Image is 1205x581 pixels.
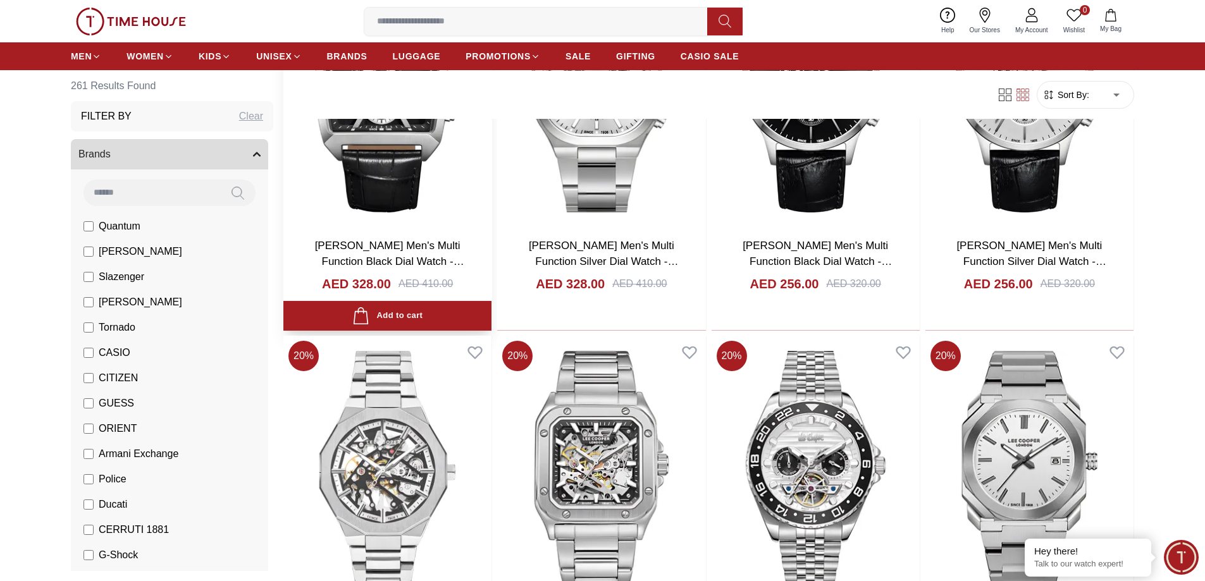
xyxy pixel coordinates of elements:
[1058,25,1090,35] span: Wishlist
[99,244,182,259] span: [PERSON_NAME]
[956,240,1106,284] a: [PERSON_NAME] Men's Multi Function Silver Dial Watch - LC08154.331
[322,275,391,293] h4: AED 328.00
[199,50,221,63] span: KIDS
[199,45,231,68] a: KIDS
[616,45,655,68] a: GIFTING
[78,147,111,162] span: Brands
[1092,6,1129,36] button: My Bag
[83,398,94,408] input: GUESS
[399,276,453,291] div: AED 410.00
[99,345,130,360] span: CASIO
[83,221,94,231] input: Quantum
[71,139,268,169] button: Brands
[315,240,464,284] a: [PERSON_NAME] Men's Multi Function Black Dial Watch - LC08180.351
[529,240,679,284] a: [PERSON_NAME] Men's Multi Function Silver Dial Watch - LC08169.330
[930,341,961,371] span: 20 %
[99,320,135,335] span: Tornado
[83,272,94,282] input: Slazenger
[283,301,491,331] button: Add to cart
[536,275,605,293] h4: AED 328.00
[99,522,169,537] span: CERRUTI 1881
[127,45,173,68] a: WOMEN
[83,449,94,459] input: Armani Exchange
[393,45,441,68] a: LUGGAGE
[964,275,1033,293] h4: AED 256.00
[681,50,739,63] span: CASIO SALE
[327,45,368,68] a: BRANDS
[288,341,319,371] span: 20 %
[83,525,94,535] input: CERRUTI 1881
[256,45,301,68] a: UNISEX
[71,71,273,101] h6: 261 Results Found
[565,50,591,63] span: SALE
[83,424,94,434] input: ORIENT
[1010,25,1053,35] span: My Account
[99,295,182,310] span: [PERSON_NAME]
[393,50,441,63] span: LUGGAGE
[965,25,1005,35] span: Our Stores
[1055,89,1089,101] span: Sort By:
[99,370,138,386] span: CITIZEN
[466,50,531,63] span: PROMOTIONS
[934,5,962,37] a: Help
[99,446,178,462] span: Armani Exchange
[239,109,263,124] div: Clear
[83,247,94,257] input: [PERSON_NAME]
[1080,5,1090,15] span: 0
[83,322,94,333] input: Tornado
[83,499,94,510] input: Ducati
[81,109,132,124] h3: Filter By
[565,45,591,68] a: SALE
[502,341,533,371] span: 20 %
[127,50,164,63] span: WOMEN
[99,396,134,411] span: GUESS
[1034,559,1142,570] p: Talk to our watch expert!
[256,50,292,63] span: UNISEX
[681,45,739,68] a: CASIO SALE
[83,373,94,383] input: CITIZEN
[616,50,655,63] span: GIFTING
[99,472,127,487] span: Police
[936,25,960,35] span: Help
[76,8,186,35] img: ...
[717,341,747,371] span: 20 %
[83,297,94,307] input: [PERSON_NAME]
[83,550,94,560] input: G-Shock
[71,50,92,63] span: MEN
[466,45,540,68] a: PROMOTIONS
[71,45,101,68] a: MEN
[83,474,94,484] input: Police
[99,497,127,512] span: Ducati
[99,219,140,234] span: Quantum
[750,275,819,293] h4: AED 256.00
[1056,5,1092,37] a: 0Wishlist
[1041,276,1095,291] div: AED 320.00
[1034,545,1142,558] div: Hey there!
[83,348,94,358] input: CASIO
[352,307,423,324] div: Add to cart
[99,421,137,436] span: ORIENT
[99,269,144,284] span: Slazenger
[1164,540,1199,575] div: Chat Widget
[826,276,881,291] div: AED 320.00
[1095,24,1127,34] span: My Bag
[99,547,138,563] span: G-Shock
[612,276,667,291] div: AED 410.00
[1042,89,1089,101] button: Sort By:
[743,240,892,284] a: [PERSON_NAME] Men's Multi Function Black Dial Watch - LC08154.351
[962,5,1008,37] a: Our Stores
[327,50,368,63] span: BRANDS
